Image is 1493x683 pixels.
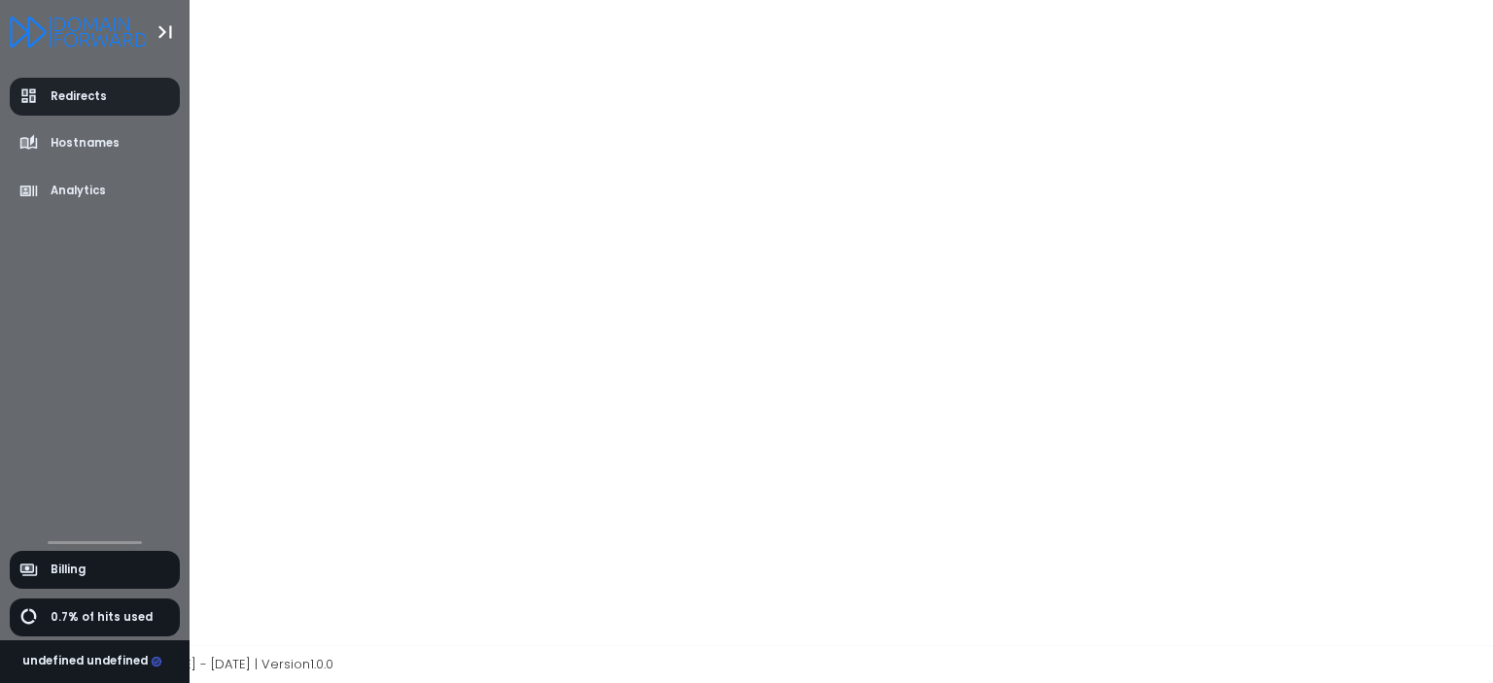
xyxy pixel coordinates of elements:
[10,78,181,116] a: Redirects
[22,653,162,670] div: undefined undefined
[10,124,181,162] a: Hostnames
[10,17,147,44] a: Logo
[51,183,106,199] span: Analytics
[51,88,107,105] span: Redirects
[76,655,333,673] span: Copyright © [DATE] - [DATE] | Version 1.0.0
[10,551,181,589] a: Billing
[10,598,181,636] a: 0.7% of hits used
[10,172,181,210] a: Analytics
[51,562,86,578] span: Billing
[51,609,153,626] span: 0.7% of hits used
[51,135,120,152] span: Hostnames
[147,14,184,51] button: Toggle Aside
